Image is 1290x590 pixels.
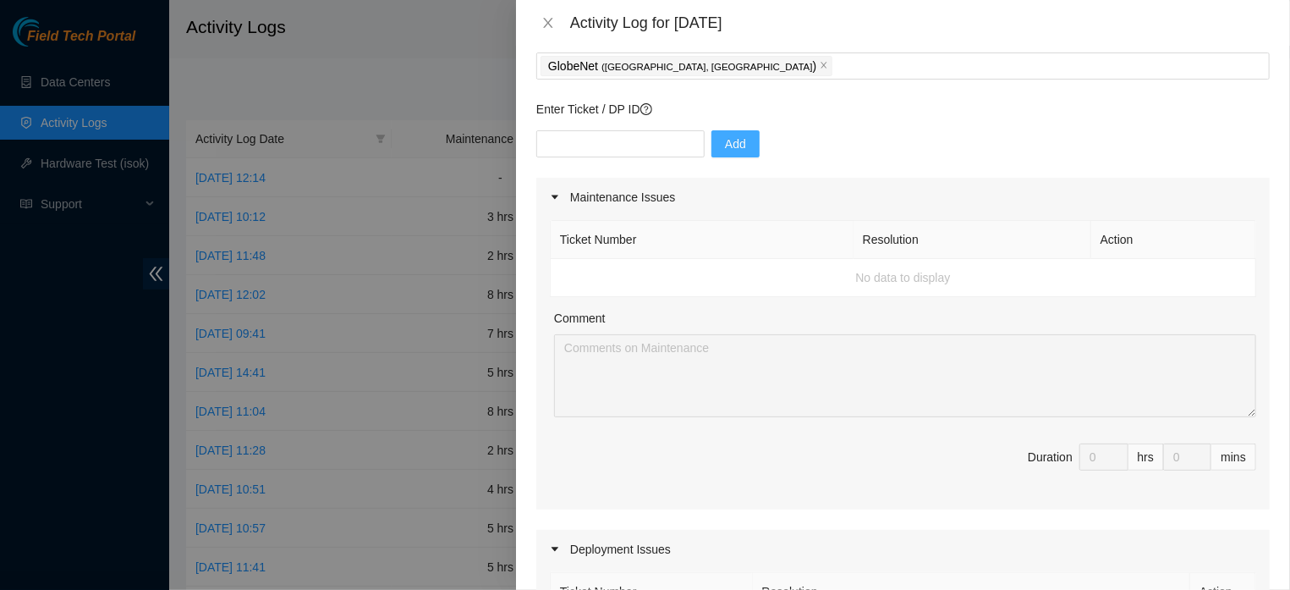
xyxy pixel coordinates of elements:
[601,62,813,72] span: ( [GEOGRAPHIC_DATA], [GEOGRAPHIC_DATA]
[640,103,652,115] span: question-circle
[554,309,606,328] label: Comment
[551,221,854,259] th: Ticket Number
[1211,444,1256,471] div: mins
[820,61,828,71] span: close
[541,16,555,30] span: close
[1128,444,1164,471] div: hrs
[551,259,1256,297] td: No data to display
[536,100,1270,119] p: Enter Ticket / DP ID
[550,544,560,554] span: caret-right
[554,334,1256,417] textarea: Comment
[1091,221,1256,259] th: Action
[536,178,1270,217] div: Maintenance Issues
[570,14,1270,32] div: Activity Log for [DATE]
[1028,448,1073,466] div: Duration
[725,135,746,153] span: Add
[550,192,560,202] span: caret-right
[536,530,1270,569] div: Deployment Issues
[854,221,1091,259] th: Resolution
[548,57,816,76] p: GlobeNet )
[536,15,560,31] button: Close
[711,130,760,157] button: Add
